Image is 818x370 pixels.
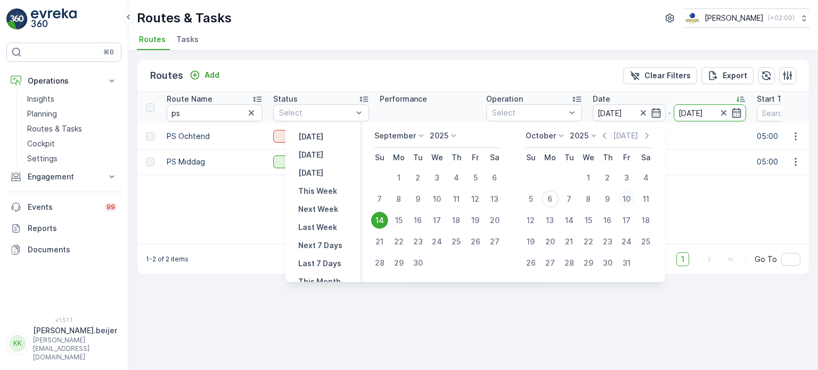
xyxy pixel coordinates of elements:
[618,233,635,250] div: 24
[526,130,556,141] p: October
[6,218,121,239] a: Reports
[410,233,427,250] div: 23
[294,130,328,143] button: Yesterday
[167,157,263,167] p: PS Middag
[570,130,588,141] p: 2025
[298,131,323,142] p: [DATE]
[448,169,465,186] div: 4
[298,168,323,178] p: [DATE]
[521,148,541,167] th: Sunday
[618,254,635,272] div: 31
[27,109,57,119] p: Planning
[185,69,224,81] button: Add
[486,233,503,250] div: 27
[467,191,484,208] div: 12
[389,148,408,167] th: Monday
[28,223,117,234] p: Reports
[618,212,635,229] div: 17
[146,255,189,264] p: 1-2 of 2 items
[636,148,656,167] th: Saturday
[28,244,117,255] p: Documents
[561,212,578,229] div: 14
[757,94,796,104] p: Start Time
[492,108,566,118] p: Select
[374,130,416,141] p: September
[23,136,121,151] a: Cockpit
[618,191,635,208] div: 10
[618,169,635,186] div: 3
[167,94,212,104] p: Route Name
[31,9,77,30] img: logo_light-DOdMpM7g.png
[701,67,754,84] button: Export
[522,254,539,272] div: 26
[294,221,341,234] button: Last Week
[298,186,337,196] p: This Week
[429,212,446,229] div: 17
[371,212,388,229] div: 14
[273,130,369,143] button: Expired
[486,94,523,104] p: Operation
[27,138,55,149] p: Cockpit
[410,191,427,208] div: 9
[390,191,407,208] div: 8
[410,212,427,229] div: 16
[298,204,338,215] p: Next Week
[580,233,597,250] div: 22
[429,191,446,208] div: 10
[467,233,484,250] div: 26
[674,104,747,121] input: dd/mm/yyyy
[33,325,117,336] p: [PERSON_NAME].beijer
[6,166,121,187] button: Engagement
[273,94,298,104] p: Status
[685,12,700,24] img: basis-logo_rgb2x.png
[447,148,466,167] th: Thursday
[599,233,616,250] div: 23
[599,169,616,186] div: 2
[542,212,559,229] div: 13
[755,254,777,265] span: Go To
[298,258,341,269] p: Last 7 Days
[294,257,346,270] button: Last 7 Days
[598,148,617,167] th: Thursday
[579,148,598,167] th: Wednesday
[561,254,578,272] div: 28
[428,148,447,167] th: Wednesday
[294,239,347,252] button: Next 7 Days
[542,233,559,250] div: 20
[623,67,697,84] button: Clear Filters
[176,34,199,45] span: Tasks
[9,335,26,352] div: KK
[371,233,388,250] div: 21
[448,212,465,229] div: 18
[560,148,579,167] th: Tuesday
[485,148,504,167] th: Saturday
[723,70,747,81] p: Export
[429,233,446,250] div: 24
[294,185,341,198] button: This Week
[23,92,121,106] a: Insights
[410,254,427,272] div: 30
[6,239,121,260] a: Documents
[6,9,28,30] img: logo
[466,148,485,167] th: Friday
[467,212,484,229] div: 19
[685,9,809,28] button: [PERSON_NAME](+02:00)
[599,212,616,229] div: 16
[167,131,263,142] p: PS Ochtend
[668,106,672,119] p: -
[28,171,100,182] p: Engagement
[28,76,100,86] p: Operations
[27,153,58,164] p: Settings
[705,13,764,23] p: [PERSON_NAME]
[298,276,341,287] p: This Month
[390,169,407,186] div: 1
[448,233,465,250] div: 25
[23,151,121,166] a: Settings
[410,169,427,186] div: 2
[637,212,655,229] div: 18
[617,148,636,167] th: Friday
[644,70,691,81] p: Clear Filters
[408,148,428,167] th: Tuesday
[137,10,232,27] p: Routes & Tasks
[371,254,388,272] div: 28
